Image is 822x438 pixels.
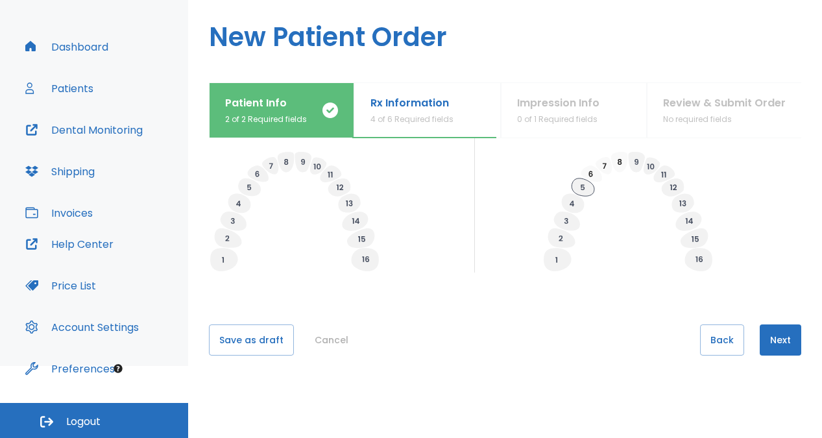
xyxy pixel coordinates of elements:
[370,95,453,111] p: Rx Information
[309,324,354,356] button: Cancel
[18,353,123,384] button: Preferences
[18,156,103,187] button: Shipping
[18,114,151,145] button: Dental Monitoring
[700,324,744,356] button: Back
[18,270,104,301] button: Price List
[18,73,101,104] button: Patients
[760,324,801,356] button: Next
[209,324,294,356] button: Save as draft
[112,363,124,374] div: Tooltip anchor
[225,114,307,125] p: 2 of 2 Required fields
[18,197,101,228] button: Invoices
[370,114,453,125] p: 4 of 6 Required fields
[18,311,147,343] button: Account Settings
[225,95,307,111] p: Patient Info
[66,415,101,429] span: Logout
[18,228,121,260] button: Help Center
[18,31,116,62] button: Dashboard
